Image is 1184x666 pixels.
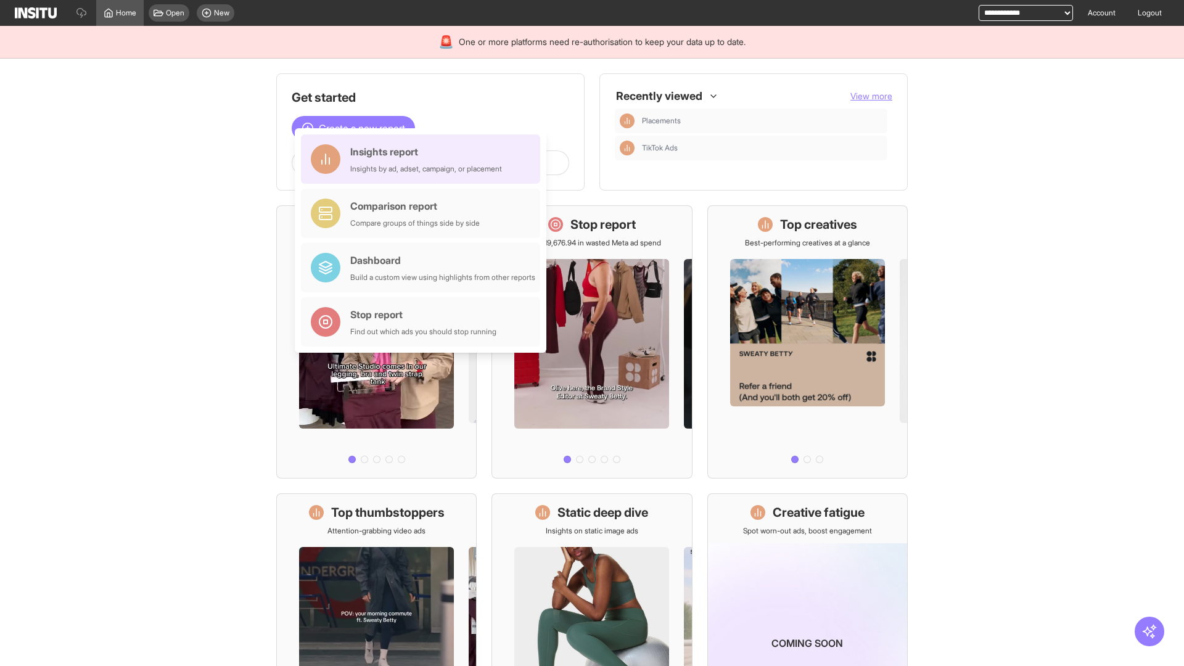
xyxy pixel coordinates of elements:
h1: Static deep dive [557,504,648,521]
span: Open [166,8,184,18]
div: Insights [620,141,635,155]
a: Top creativesBest-performing creatives at a glance [707,205,908,479]
img: Logo [15,7,57,18]
div: Compare groups of things side by side [350,218,480,228]
span: One or more platforms need re-authorisation to keep your data up to date. [459,36,746,48]
div: Insights report [350,144,502,159]
div: Stop report [350,307,496,322]
span: TikTok Ads [642,143,882,153]
span: Placements [642,116,882,126]
button: Create a new report [292,116,415,141]
div: Insights by ad, adset, campaign, or placement [350,164,502,174]
p: Best-performing creatives at a glance [745,238,870,248]
h1: Top thumbstoppers [331,504,445,521]
span: New [214,8,229,18]
p: Attention-grabbing video ads [327,526,425,536]
div: Insights [620,113,635,128]
div: Build a custom view using highlights from other reports [350,273,535,282]
span: View more [850,91,892,101]
span: Create a new report [319,121,405,136]
span: Placements [642,116,681,126]
div: Find out which ads you should stop running [350,327,496,337]
span: Home [116,8,136,18]
h1: Stop report [570,216,636,233]
h1: Get started [292,89,569,106]
div: 🚨 [438,33,454,51]
span: TikTok Ads [642,143,678,153]
a: What's live nowSee all active ads instantly [276,205,477,479]
a: Stop reportSave £19,676.94 in wasted Meta ad spend [491,205,692,479]
div: Dashboard [350,253,535,268]
p: Save £19,676.94 in wasted Meta ad spend [522,238,661,248]
p: Insights on static image ads [546,526,638,536]
div: Comparison report [350,199,480,213]
button: View more [850,90,892,102]
h1: Top creatives [780,216,857,233]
